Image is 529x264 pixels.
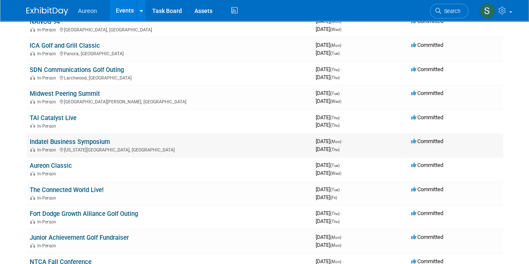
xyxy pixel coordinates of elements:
span: (Mon) [330,243,341,248]
a: Search [430,4,468,18]
img: In-Person Event [30,51,35,55]
span: [DATE] [316,242,341,248]
span: - [341,90,342,96]
a: Midwest Peering Summit [30,90,100,97]
a: Aureon Classic [30,162,72,169]
a: The Connected World Live! [30,186,104,194]
span: In-Person [37,219,59,225]
span: Committed [411,210,443,216]
span: (Wed) [330,99,341,104]
span: (Wed) [330,171,341,176]
span: In-Person [37,243,59,249]
span: (Tue) [330,187,340,192]
span: [DATE] [316,26,341,32]
div: Larchwood, [GEOGRAPHIC_DATA] [30,74,309,81]
span: In-Person [37,123,59,129]
span: In-Person [37,147,59,153]
img: Sophia Millang [479,3,495,19]
span: - [341,66,342,72]
span: In-Person [37,99,59,105]
span: (Thu) [330,123,340,128]
div: Panora, [GEOGRAPHIC_DATA] [30,50,309,56]
span: In-Person [37,27,59,33]
span: [DATE] [316,218,340,224]
span: (Tue) [330,163,340,168]
span: Committed [411,114,443,120]
span: [DATE] [316,50,340,56]
span: [DATE] [316,146,340,152]
img: In-Person Event [30,75,35,79]
span: Search [441,8,460,14]
span: (Thu) [330,75,340,80]
span: [DATE] [316,194,337,200]
span: In-Person [37,171,59,177]
span: (Thu) [330,219,340,224]
span: [DATE] [316,186,342,192]
span: (Mon) [330,19,341,24]
span: Committed [411,138,443,144]
span: [DATE] [316,66,342,72]
img: In-Person Event [30,123,35,128]
span: (Tue) [330,91,340,96]
span: - [341,114,342,120]
a: Junior Achievement Golf Fundraiser [30,234,129,241]
span: Committed [411,162,443,168]
span: [DATE] [316,90,342,96]
div: [GEOGRAPHIC_DATA], [GEOGRAPHIC_DATA] [30,26,309,33]
div: [US_STATE][GEOGRAPHIC_DATA], [GEOGRAPHIC_DATA] [30,146,309,153]
span: - [341,186,342,192]
span: - [342,138,344,144]
span: Committed [411,186,443,192]
a: NANOG 94 [30,18,60,26]
span: (Fri) [330,195,337,200]
span: (Thu) [330,115,340,120]
span: - [341,210,342,216]
span: [DATE] [316,98,341,104]
span: Aureon [78,8,97,14]
span: (Mon) [330,139,341,144]
span: (Tue) [330,51,340,56]
div: [GEOGRAPHIC_DATA][PERSON_NAME], [GEOGRAPHIC_DATA] [30,98,309,105]
img: In-Person Event [30,243,35,247]
img: In-Person Event [30,147,35,151]
span: Committed [411,90,443,96]
a: Fort Dodge Growth Alliance Golf Outing [30,210,138,218]
span: - [342,42,344,48]
span: (Thu) [330,147,340,152]
span: [DATE] [316,74,340,80]
img: In-Person Event [30,219,35,223]
img: ExhibitDay [26,7,68,15]
span: (Thu) [330,67,340,72]
img: In-Person Event [30,27,35,31]
img: In-Person Event [30,171,35,175]
a: TAI Catalyst Live [30,114,77,122]
span: - [342,234,344,240]
span: In-Person [37,195,59,201]
span: [DATE] [316,114,342,120]
span: (Mon) [330,259,341,264]
span: Committed [411,42,443,48]
span: (Mon) [330,235,341,240]
span: [DATE] [316,234,344,240]
span: (Mon) [330,43,341,48]
span: [DATE] [316,170,341,176]
span: [DATE] [316,42,344,48]
span: In-Person [37,51,59,56]
span: [DATE] [316,138,344,144]
a: ICA Golf and Grill Classic [30,42,100,49]
a: Indatel Business Symposium [30,138,110,146]
a: SDN Communications Golf Outing [30,66,124,74]
span: (Thu) [330,211,340,216]
span: Committed [411,66,443,72]
span: [DATE] [316,162,342,168]
img: In-Person Event [30,99,35,103]
img: In-Person Event [30,195,35,200]
span: (Wed) [330,27,341,32]
span: [DATE] [316,122,340,128]
span: In-Person [37,75,59,81]
span: Committed [411,234,443,240]
span: - [341,162,342,168]
span: [DATE] [316,210,342,216]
